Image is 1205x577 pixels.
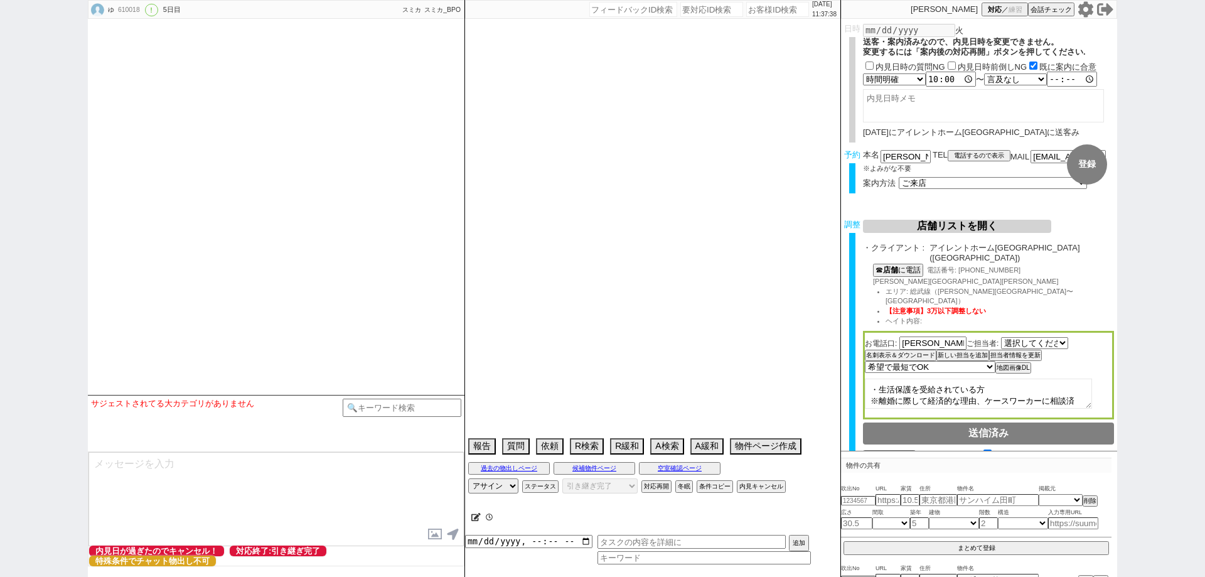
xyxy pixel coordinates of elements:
button: 削除 [1083,495,1098,507]
button: A緩和 [690,438,724,455]
button: 候補物件ページ [554,462,635,475]
button: ☎店舗に電話 [873,264,923,277]
button: 報告 [468,438,496,455]
input: 10.5 [901,494,919,506]
span: 練習 [1009,5,1022,14]
input: フィードバックID検索 [589,2,677,17]
button: 対応再開 [641,480,672,493]
span: MAIL [1010,152,1029,161]
span: 吹出No [841,484,876,494]
span: 家賃 [901,484,919,494]
label: 内見日時の質問NG [876,62,945,72]
input: タスクの内容を詳細に [597,535,786,549]
button: 対応／練習 [982,3,1028,16]
span: ヘイト内容: [886,317,922,325]
button: 店舗リストを開く [863,220,1051,233]
button: 登録 [1067,144,1107,185]
input: 1234567 [841,496,876,505]
input: 5 [910,517,929,529]
button: 新しい担当を追加 [936,350,989,361]
b: 店舗 [883,266,898,274]
span: 物件名 [957,484,1039,494]
button: 物件ページ作成 [730,438,801,455]
span: 【注意事項】3万以下調整しない [886,307,986,315]
button: 名刺表示＆ダウンロード [865,350,936,361]
span: 内見日が過ぎたのでキャンセル！ [89,546,224,556]
span: ご担当者: [967,339,999,348]
span: 構造 [998,508,1048,518]
input: サンハイム田町 [957,494,1039,506]
span: 間取 [872,508,910,518]
span: TEL [933,150,948,159]
button: 冬眠 [675,480,693,493]
p: 物件の共有 [841,458,1111,473]
button: 依頼 [536,438,564,455]
span: 住所 [919,564,957,574]
span: スミカ [402,6,421,13]
span: ※よみがな不要 [863,164,911,172]
button: 地図画像DL [995,362,1031,374]
span: 電話番号: [PHONE_NUMBER] [927,266,1020,274]
div: 5日目 [163,5,181,15]
span: 本名 [863,150,879,163]
label: 既に案内に合意 [1039,62,1096,72]
div: 610018 [114,5,142,15]
button: 送信済み [863,423,1114,445]
button: A検索 [650,438,683,455]
div: [DATE]にアイレントホーム[GEOGRAPHIC_DATA]に送客み [863,127,1114,138]
input: お客様ID検索 [746,2,809,17]
span: URL [876,564,901,574]
img: default_icon.jpg [90,3,104,17]
input: 2 [979,517,998,529]
span: 入力専用URL [1048,508,1098,518]
span: 物件名 [957,564,1039,574]
span: ・クライアント : [863,243,924,262]
button: 担当者情報を更新 [989,350,1042,361]
button: 空室確認ページ [639,462,720,475]
span: 案内方法 [863,178,896,188]
span: エリア: 総武線（[PERSON_NAME][GEOGRAPHIC_DATA]〜[GEOGRAPHIC_DATA]） [886,288,1073,305]
label: 内見日時前倒しNG [958,62,1027,72]
button: ステータス [522,480,559,493]
button: 過去の物出しページ [468,462,550,475]
button: 電話するので表示 [948,150,1010,161]
span: 調整 [844,220,860,229]
span: 建物 [929,508,979,518]
button: R検索 [570,438,604,455]
span: 対応 [988,5,1002,14]
span: スミカ_BPO [424,6,461,13]
div: ゆ [106,5,114,15]
input: https://suumo.jp/chintai/jnc_000022489271 [1048,517,1098,529]
span: 築年 [910,508,929,518]
span: 対応終了:引き継ぎ完了 [230,546,326,556]
input: お電話口 [899,337,967,350]
span: 特殊条件でチャット物出し不可 [89,556,216,566]
input: https://suumo.jp/chintai/jnc_000022489271 [876,494,901,506]
span: ・店舗情報伝えた [916,450,981,460]
p: [PERSON_NAME] [911,4,978,14]
span: 掲載元 [1039,484,1056,494]
span: [PERSON_NAME][GEOGRAPHIC_DATA][PERSON_NAME] [873,278,1058,285]
input: 東京都港区海岸３ [919,494,957,506]
span: 住所 [919,484,957,494]
button: R緩和 [610,438,644,455]
input: 🔍キーワード検索 [343,399,461,417]
button: 追加 [789,535,809,551]
span: 家賃 [901,564,919,574]
span: お電話口: [865,339,897,348]
span: 階数 [979,508,998,518]
span: 吹出No [841,564,876,574]
div: 送客・案内済みなので、内見日時を変更できません。 変更するには「案内後の対応再開」ボタンを押してください. [863,37,1114,57]
span: 日時 [844,24,860,33]
button: 会話チェック [1028,3,1074,16]
button: 内見キャンセル [737,480,786,493]
button: 店舗情報をコピペ [863,450,916,461]
input: 30.5 [841,517,872,529]
span: 火 [955,26,963,35]
button: まとめて登録 [843,541,1109,555]
span: 広さ [841,508,872,518]
span: アイレントホーム[GEOGRAPHIC_DATA]([GEOGRAPHIC_DATA]) [929,243,1114,262]
span: URL [876,484,901,494]
div: サジェストされてる大カテゴリがありません [91,399,343,409]
input: 要対応ID検索 [680,2,743,17]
